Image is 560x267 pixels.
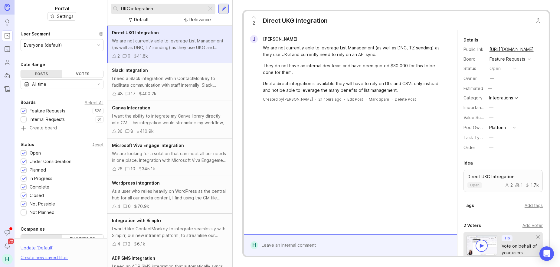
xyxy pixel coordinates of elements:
[30,184,49,190] div: Complete
[21,61,45,68] div: Date Range
[55,5,69,12] h1: Portal
[463,105,486,110] label: Importance
[118,203,120,210] div: 4
[263,97,313,102] div: Created by [PERSON_NAME]
[134,16,149,23] div: Default
[30,201,55,207] div: Not Possible
[2,17,13,28] a: Ideas
[107,176,233,214] a: Wordpress integrationAs a user who relies heavily on WordPress as the central hub for all our med...
[532,15,544,27] button: Close button
[112,180,160,185] span: Wordpress integration
[2,44,13,55] a: Roadmaps
[21,126,103,131] a: Create board
[47,12,76,21] button: Settings
[131,128,133,135] div: 8
[246,35,302,43] a: J[PERSON_NAME]
[263,16,328,25] div: Direct UKG Integration
[30,167,46,173] div: Planned
[21,99,36,106] div: Boards
[107,63,233,101] a: Slack IntegrationI need a Slack integration within ContactMonkey to facilitate communication with...
[489,144,493,151] div: —
[263,80,445,94] div: Until a direct integration is available they will have to rely on DLs and CSVs only instead and n...
[62,70,103,78] div: Votes
[467,235,497,255] img: video-thumbnail-vote-d41b83416815613422e2ca741bf692cc.jpg
[2,227,13,238] button: Announcements
[121,5,205,12] input: Search...
[142,165,156,172] div: 345.1k
[522,222,543,229] div: Add voter
[489,134,493,141] div: —
[21,254,68,261] div: Create new saved filter
[463,75,485,82] div: Owner
[112,218,162,223] span: Integration with Simplrr
[463,86,483,91] div: Estimated
[21,70,62,78] div: Posts
[107,214,233,251] a: Integration with SimplrrI would like ContactMonkey to integrate seamlessly with Simplrr, our new ...
[128,53,131,59] div: 0
[30,209,54,216] div: Not Planned
[2,70,13,81] a: Autopilot
[94,108,102,113] p: 528
[112,68,148,73] span: Slack Integration
[112,38,228,51] div: We are not currently able to leverage List Management (as well as DNC, TZ sending) as they use UK...
[251,241,258,249] div: H
[515,183,523,187] div: 1
[118,241,120,247] div: 4
[21,245,53,254] div: Update ' Default '
[489,104,493,111] div: —
[489,124,506,131] div: Platform
[253,20,255,26] span: 2
[112,113,228,126] div: I want the ability to integrate my Canva library directly into CM. This integration would streaml...
[118,128,123,135] div: 36
[107,26,233,63] a: Direct UKG IntegrationWe are not currently able to leverage List Management (as well as DNC, TZ s...
[525,202,543,209] div: Add tags
[112,150,228,164] div: We are looking for a solution that can meet all our needs in one place. Integration with Microsof...
[315,97,316,102] div: ·
[118,90,123,97] div: 48
[21,30,50,38] div: User Segment
[463,135,485,140] label: Task Type
[97,117,102,122] p: 61
[391,97,392,102] div: ·
[2,57,13,68] a: Users
[525,183,539,187] div: 1.7k
[128,241,131,247] div: 2
[85,101,103,104] div: Select All
[463,159,473,167] div: Idea
[112,143,184,148] span: Microsoft Viva Engage Integration
[486,85,494,92] div: —
[489,114,493,121] div: —
[2,30,13,41] a: Portal
[137,241,146,247] div: 6.1k
[463,170,543,192] a: Direct UKG Intregationopen211.7k
[24,42,62,48] div: Everyone (default)
[319,97,342,102] a: 21 hours ago
[488,45,535,53] a: [URL][DOMAIN_NAME]
[463,222,481,229] div: 2 Voters
[138,203,149,210] div: 70.9k
[62,235,103,247] label: By account owner
[369,97,389,102] button: Mark Spam
[463,65,485,72] div: Status
[142,90,157,97] div: 400.2k
[30,158,71,165] div: Under Consideration
[30,108,65,114] div: Feature Requests
[463,95,485,101] div: Category
[463,145,475,150] label: Order
[8,239,14,244] span: 72
[463,56,485,62] div: Board
[30,192,44,199] div: Closed
[112,225,228,239] div: I would like ContactMonkey to integrate seamlessly with Simplrr, our new intranet platform, to st...
[2,84,13,95] a: Changelog
[263,45,445,58] div: We are not currently able to leverage List Management (as well as DNC, TZ sending) as they use UK...
[2,254,13,265] div: H
[502,243,537,256] div: Vote on behalf of your users
[30,175,52,182] div: In Progress
[32,81,46,88] div: All time
[5,4,10,11] img: Canny Home
[21,141,34,148] div: Status
[490,56,525,62] div: Feature Requests
[463,36,478,44] div: Details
